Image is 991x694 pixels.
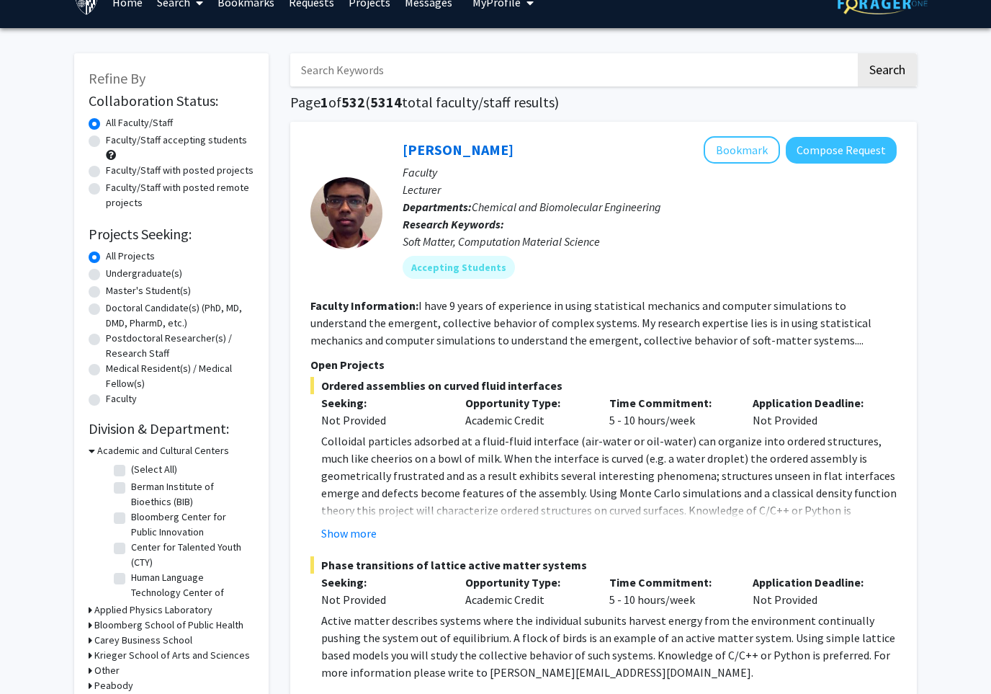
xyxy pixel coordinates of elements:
[131,540,251,571] label: Center for Talented Youth (CTY)
[106,284,191,299] label: Master's Student(s)
[310,378,897,395] span: Ordered assemblies on curved fluid interfaces
[465,574,588,592] p: Opportunity Type:
[89,421,254,438] h2: Division & Department:
[94,679,133,694] h3: Peabody
[131,510,251,540] label: Bloomberg Center for Public Innovation
[310,299,418,313] b: Faculty Information:
[598,395,743,430] div: 5 - 10 hours/week
[609,395,732,412] p: Time Commitment:
[89,226,254,244] h2: Projects Seeking:
[94,603,212,618] h3: Applied Physics Laboratory
[321,613,897,682] p: Active matter describes systems where the individual subunits harvest energy from the environment...
[321,412,444,430] div: Not Provided
[106,267,182,282] label: Undergraduate(s)
[403,141,514,159] a: [PERSON_NAME]
[290,94,917,112] h1: Page of ( total faculty/staff results)
[94,664,120,679] h3: Other
[321,395,444,412] p: Seeking:
[454,574,598,609] div: Academic Credit
[106,249,155,264] label: All Projects
[704,137,780,164] button: Add John Edison to Bookmarks
[753,395,875,412] p: Application Deadline:
[310,357,897,374] p: Open Projects
[106,362,254,392] label: Medical Resident(s) / Medical Fellow(s)
[472,200,661,215] span: Chemical and Biomolecular Engineering
[753,574,875,592] p: Application Deadline:
[321,525,377,543] button: Show more
[742,395,886,430] div: Not Provided
[94,618,243,633] h3: Bloomberg School of Public Health
[106,164,254,179] label: Faculty/Staff with posted projects
[370,94,402,112] span: 5314
[321,433,897,537] p: Colloidal particles adsorbed at a fluid-fluid interface (air-water or oil-water) can organize int...
[11,629,61,683] iframe: Chat
[106,133,247,148] label: Faculty/Staff accepting students
[320,94,328,112] span: 1
[858,54,917,87] button: Search
[131,571,251,616] label: Human Language Technology Center of Excellence (HLTCOE)
[742,574,886,609] div: Not Provided
[94,649,250,664] h3: Krieger School of Arts and Sciences
[94,633,192,649] h3: Carey Business School
[403,164,897,182] p: Faculty
[106,332,254,362] label: Postdoctoral Researcher(s) / Research Staff
[465,395,588,412] p: Opportunity Type:
[321,592,444,609] div: Not Provided
[89,93,254,110] h2: Collaboration Status:
[454,395,598,430] div: Academic Credit
[290,54,856,87] input: Search Keywords
[609,574,732,592] p: Time Commitment:
[310,557,897,574] span: Phase transitions of lattice active matter systems
[598,574,743,609] div: 5 - 10 hours/week
[403,218,504,232] b: Research Keywords:
[403,182,897,199] p: Lecturer
[106,181,254,211] label: Faculty/Staff with posted remote projects
[106,116,173,131] label: All Faculty/Staff
[106,301,254,332] label: Doctoral Candidate(s) (PhD, MD, DMD, PharmD, etc.)
[786,138,897,164] button: Compose Request to John Edison
[403,200,472,215] b: Departments:
[97,444,229,459] h3: Academic and Cultural Centers
[321,574,444,592] p: Seeking:
[106,392,137,407] label: Faculty
[89,70,145,88] span: Refine By
[131,463,177,478] label: (Select All)
[310,299,871,348] fg-read-more: I have 9 years of experience in using statistical mechanics and computer simulations to understan...
[403,257,515,280] mat-chip: Accepting Students
[131,480,251,510] label: Berman Institute of Bioethics (BIB)
[341,94,365,112] span: 532
[403,233,897,251] div: Soft Matter, Computation Material Science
